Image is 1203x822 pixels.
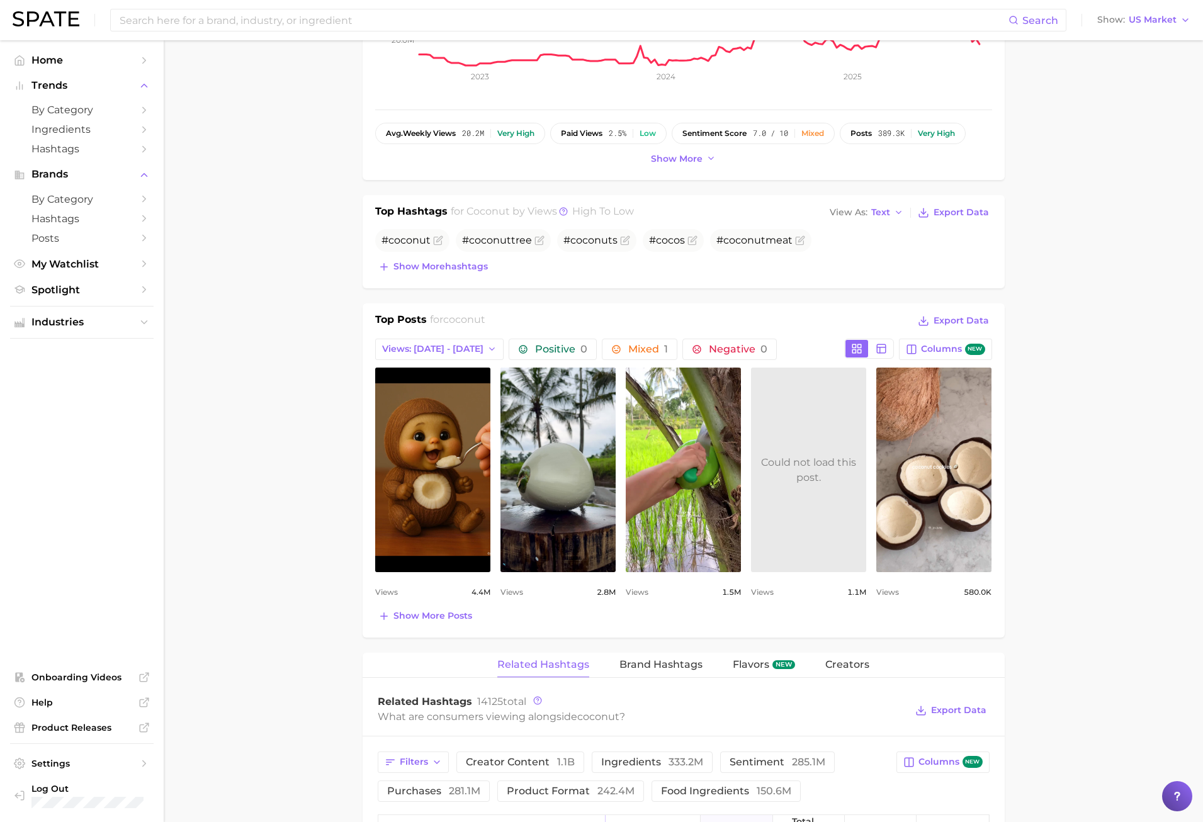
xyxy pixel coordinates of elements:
[716,234,793,246] span: # meat
[597,585,616,600] span: 2.8m
[10,280,154,300] a: Spotlight
[10,139,154,159] a: Hashtags
[753,129,788,138] span: 7.0 / 10
[751,585,774,600] span: Views
[388,234,431,246] span: coconut
[648,150,720,167] button: Show more
[912,702,989,719] button: Export Data
[31,758,132,769] span: Settings
[469,234,511,246] span: coconut
[649,234,685,246] span: #cocos
[801,129,824,138] div: Mixed
[10,76,154,95] button: Trends
[1094,12,1194,28] button: ShowUS Market
[375,339,504,360] button: Views: [DATE] - [DATE]
[31,123,132,135] span: Ingredients
[10,668,154,687] a: Onboarding Videos
[792,756,825,768] span: 285.1m
[827,205,907,221] button: View AsText
[915,204,991,222] button: Export Data
[10,165,154,184] button: Brands
[840,123,966,144] button: posts389.3kVery high
[31,104,132,116] span: by Category
[13,11,79,26] img: SPATE
[733,659,769,670] span: Flavors
[382,344,483,354] span: Views: [DATE] - [DATE]
[10,189,154,209] a: by Category
[381,234,431,246] span: #
[609,129,626,138] span: 2.5%
[934,207,989,218] span: Export Data
[10,254,154,274] a: My Watchlist
[118,9,1008,31] input: Search here for a brand, industry, or ingredient
[10,313,154,332] button: Industries
[400,757,428,767] span: Filters
[915,312,991,330] button: Export Data
[378,708,906,725] div: What are consumers viewing alongside ?
[443,313,485,325] span: coconut
[830,209,867,216] span: View As
[449,785,480,797] span: 281.1m
[477,695,526,707] span: total
[628,344,668,354] span: Mixed
[430,312,485,331] h2: for
[378,752,449,773] button: Filters
[393,261,488,272] span: Show more hashtags
[672,123,835,144] button: sentiment score7.0 / 10Mixed
[934,315,989,326] span: Export Data
[1129,16,1177,23] span: US Market
[563,234,618,246] span: # s
[550,123,667,144] button: paid views2.5%Low
[393,611,472,621] span: Show more posts
[10,754,154,773] a: Settings
[899,339,991,360] button: Columnsnew
[619,659,703,670] span: Brand Hashtags
[31,672,132,683] span: Onboarding Videos
[433,235,443,245] button: Flag as miscategorized or irrelevant
[378,695,472,707] span: Related Hashtags
[10,50,154,70] a: Home
[640,129,656,138] div: Low
[669,756,703,768] span: 333.2m
[500,585,523,600] span: Views
[730,757,825,767] span: sentiment
[871,209,890,216] span: Text
[31,317,132,328] span: Industries
[535,344,587,354] span: Positive
[751,455,866,485] div: Could not load this post.
[31,697,132,708] span: Help
[722,585,741,600] span: 1.5m
[597,785,635,797] span: 242.4m
[477,695,503,707] span: 14125
[31,169,132,180] span: Brands
[878,129,905,138] span: 389.3k
[386,128,403,138] abbr: average
[1022,14,1058,26] span: Search
[757,785,791,797] span: 150.6m
[876,585,899,600] span: Views
[682,129,747,138] span: sentiment score
[10,209,154,228] a: Hashtags
[601,757,703,767] span: ingredients
[534,235,545,245] button: Flag as miscategorized or irrelevant
[10,228,154,248] a: Posts
[375,123,545,144] button: avg.weekly views20.2mVery high
[577,711,619,723] span: coconut
[557,756,575,768] span: 1.1b
[31,143,132,155] span: Hashtags
[760,343,767,355] span: 0
[965,344,985,356] span: new
[580,343,587,355] span: 0
[392,35,414,44] tspan: 20.0m
[931,705,986,716] span: Export Data
[31,213,132,225] span: Hashtags
[572,205,634,217] span: high to low
[10,718,154,737] a: Product Releases
[386,129,456,138] span: weekly views
[10,120,154,139] a: Ingredients
[31,193,132,205] span: by Category
[507,786,635,796] span: product format
[31,232,132,244] span: Posts
[31,783,154,794] span: Log Out
[375,312,427,331] h1: Top Posts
